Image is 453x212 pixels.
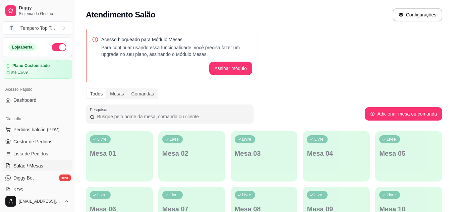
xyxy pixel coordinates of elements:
span: Pedidos balcão (PDV) [13,126,60,133]
p: Livre [387,192,396,198]
p: Livre [242,137,251,142]
article: até 13/09 [11,70,28,75]
span: Salão / Mesas [13,162,43,169]
p: Mesa 04 [307,149,366,158]
label: Pesquisar [90,107,110,113]
p: Mesa 05 [379,149,438,158]
button: Configurações [393,8,442,21]
h2: Atendimento Salão [86,9,155,20]
span: [EMAIL_ADDRESS][DOMAIN_NAME] [19,199,61,204]
div: Dia a dia [3,114,72,124]
button: Assinar módulo [209,62,252,75]
p: Livre [314,192,324,198]
div: Tempero Top T ... [20,25,55,31]
button: Pedidos balcão (PDV) [3,124,72,135]
p: Livre [314,137,324,142]
p: Mesa 01 [90,149,149,158]
button: LivreMesa 05 [375,131,442,182]
button: [EMAIL_ADDRESS][DOMAIN_NAME] [3,193,72,209]
div: Todos [87,89,106,98]
a: KDS [3,185,72,195]
article: Plano Customizado [12,63,50,68]
p: Livre [387,137,396,142]
span: Gestor de Pedidos [13,138,52,145]
button: Adicionar mesa ou comanda [365,107,442,121]
p: Acesso bloqueado para Módulo Mesas [101,36,252,43]
span: Diggy Bot [13,174,34,181]
span: Dashboard [13,97,37,103]
p: Livre [170,192,179,198]
span: Lista de Pedidos [13,150,48,157]
p: Mesa 02 [162,149,221,158]
span: Diggy [19,5,69,11]
a: Diggy Botnovo [3,172,72,183]
p: Mesa 03 [235,149,294,158]
div: Loja aberta [8,44,36,51]
a: Lista de Pedidos [3,148,72,159]
div: Mesas [106,89,127,98]
p: Livre [97,137,107,142]
span: Sistema de Gestão [19,11,69,16]
input: Pesquisar [95,113,249,120]
a: Plano Customizadoaté 13/09 [3,60,72,79]
button: LivreMesa 03 [231,131,298,182]
div: Comandas [128,89,158,98]
div: Acesso Rápido [3,84,72,95]
button: LivreMesa 04 [303,131,370,182]
span: T [8,25,15,31]
a: DiggySistema de Gestão [3,3,72,19]
p: Livre [170,137,179,142]
a: Salão / Mesas [3,160,72,171]
a: Gestor de Pedidos [3,136,72,147]
button: Alterar Status [52,43,66,51]
button: LivreMesa 01 [86,131,153,182]
p: Livre [242,192,251,198]
button: LivreMesa 02 [158,131,225,182]
button: Select a team [3,21,72,35]
a: Dashboard [3,95,72,105]
p: Livre [97,192,107,198]
span: KDS [13,187,23,193]
p: Para continuar usando essa funcionalidade, você precisa fazer um upgrade no seu plano, assinando ... [101,44,252,58]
